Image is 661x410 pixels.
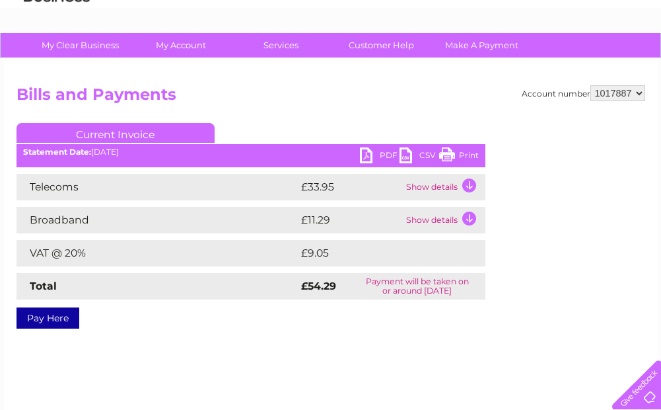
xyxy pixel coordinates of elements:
td: £9.05 [298,240,455,266]
div: Clear Business is a trading name of Verastar Limited (registered in [GEOGRAPHIC_DATA] No. 3667643... [19,7,643,64]
td: £33.95 [298,174,403,200]
a: CSV [400,147,439,167]
img: logo.png [23,34,90,75]
a: PDF [360,147,400,167]
a: Services [226,33,335,58]
a: 0333 014 3131 [412,7,503,23]
td: Show details [403,207,485,233]
a: Blog [546,56,565,66]
a: Log out [617,56,648,66]
a: Print [439,147,479,167]
td: Telecoms [17,174,298,200]
div: [DATE] [17,147,485,157]
td: Show details [403,174,485,200]
a: Pay Here [17,307,79,329]
strong: £54.29 [301,280,336,292]
strong: Total [30,280,57,292]
a: Customer Help [327,33,436,58]
td: £11.29 [298,207,403,233]
td: Broadband [17,207,298,233]
a: Make A Payment [427,33,536,58]
a: Telecoms [499,56,538,66]
a: Water [429,56,454,66]
a: Energy [462,56,491,66]
b: Statement Date: [23,147,91,157]
h2: Bills and Payments [17,85,645,110]
a: Contact [573,56,606,66]
a: My Clear Business [26,33,135,58]
td: Payment will be taken on or around [DATE] [349,273,485,300]
div: Account number [522,85,645,101]
a: My Account [126,33,235,58]
a: Current Invoice [17,123,215,143]
td: VAT @ 20% [17,240,298,266]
